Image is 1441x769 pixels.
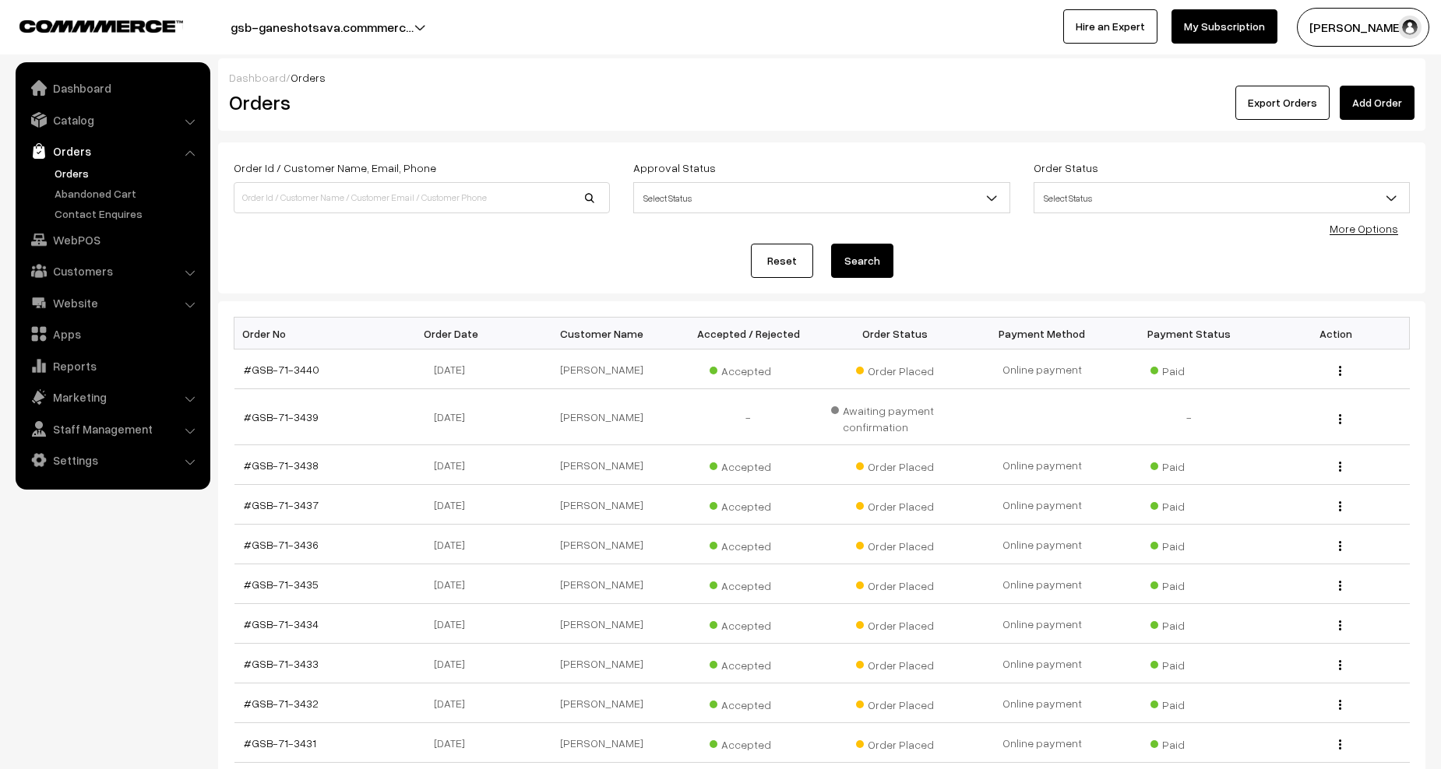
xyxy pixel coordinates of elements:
td: Online payment [969,445,1116,485]
span: Accepted [710,653,787,673]
label: Order Status [1034,160,1098,176]
span: Accepted [710,574,787,594]
a: My Subscription [1171,9,1277,44]
a: Reports [19,352,205,380]
img: Menu [1339,366,1341,376]
span: Order Placed [856,455,934,475]
span: Paid [1150,732,1228,753]
a: Settings [19,446,205,474]
span: Paid [1150,455,1228,475]
th: Order Status [822,318,969,349]
td: [DATE] [381,604,528,644]
button: [PERSON_NAME] [1297,8,1429,47]
span: Paid [1150,653,1228,673]
span: Select Status [1034,184,1409,212]
td: [PERSON_NAME] [528,349,675,389]
td: [DATE] [381,485,528,525]
td: Online payment [969,525,1116,564]
span: Accepted [710,494,787,514]
a: Catalog [19,106,205,134]
td: [DATE] [381,525,528,564]
td: [PERSON_NAME] [528,525,675,564]
a: Reset [751,244,813,278]
a: Hire an Expert [1063,9,1157,44]
a: Contact Enquires [51,205,205,222]
a: #GSB-71-3431 [244,736,316,750]
td: [DATE] [381,445,528,485]
span: Orders [291,71,326,84]
span: Awaiting payment confirmation [831,399,960,435]
label: Order Id / Customer Name, Email, Phone [234,160,436,176]
th: Payment Method [969,318,1116,349]
span: Select Status [633,182,1009,213]
img: Menu [1339,581,1341,591]
a: #GSB-71-3440 [244,363,319,376]
td: [DATE] [381,644,528,683]
span: Order Placed [856,653,934,673]
td: [PERSON_NAME] [528,683,675,723]
img: Menu [1339,739,1341,750]
th: Order Date [381,318,528,349]
td: [PERSON_NAME] [528,485,675,525]
td: [PERSON_NAME] [528,644,675,683]
span: Paid [1150,574,1228,594]
img: COMMMERCE [19,20,183,32]
span: Paid [1150,613,1228,634]
button: Export Orders [1235,86,1330,120]
td: [DATE] [381,349,528,389]
span: Select Status [1034,182,1410,213]
span: Accepted [710,534,787,554]
a: WebPOS [19,226,205,254]
a: Dashboard [19,74,205,102]
button: gsb-ganeshotsava.commmerc… [176,8,468,47]
span: Order Placed [856,693,934,713]
td: Online payment [969,723,1116,763]
td: [DATE] [381,564,528,604]
td: [PERSON_NAME] [528,604,675,644]
th: Customer Name [528,318,675,349]
div: / [229,69,1415,86]
img: Menu [1339,620,1341,630]
a: Apps [19,320,205,348]
a: Staff Management [19,415,205,443]
button: Search [831,244,893,278]
img: Menu [1339,414,1341,424]
a: Website [19,289,205,317]
td: Online payment [969,644,1116,683]
img: Menu [1339,660,1341,670]
a: Orders [51,165,205,181]
th: Order No [234,318,382,349]
span: Accepted [710,455,787,475]
th: Action [1263,318,1410,349]
span: Paid [1150,494,1228,514]
td: Online payment [969,349,1116,389]
a: COMMMERCE [19,16,156,34]
a: Customers [19,257,205,285]
a: #GSB-71-3432 [244,697,319,710]
td: [PERSON_NAME] [528,723,675,763]
td: [DATE] [381,723,528,763]
td: [DATE] [381,683,528,723]
span: Order Placed [856,574,934,594]
span: Order Placed [856,534,934,554]
span: Accepted [710,732,787,753]
img: Menu [1339,541,1341,551]
a: #GSB-71-3439 [244,410,319,423]
a: #GSB-71-3435 [244,578,319,591]
a: More Options [1330,222,1398,235]
span: Paid [1150,359,1228,379]
td: Online payment [969,683,1116,723]
span: Order Placed [856,359,934,379]
th: Payment Status [1115,318,1263,349]
a: #GSB-71-3437 [244,498,319,511]
td: Online payment [969,604,1116,644]
span: Paid [1150,534,1228,554]
input: Order Id / Customer Name / Customer Email / Customer Phone [234,182,610,213]
span: Order Placed [856,494,934,514]
h2: Orders [229,90,608,114]
td: - [675,389,822,445]
img: user [1398,16,1422,39]
td: Online payment [969,485,1116,525]
label: Approval Status [633,160,716,176]
a: #GSB-71-3438 [244,458,319,472]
